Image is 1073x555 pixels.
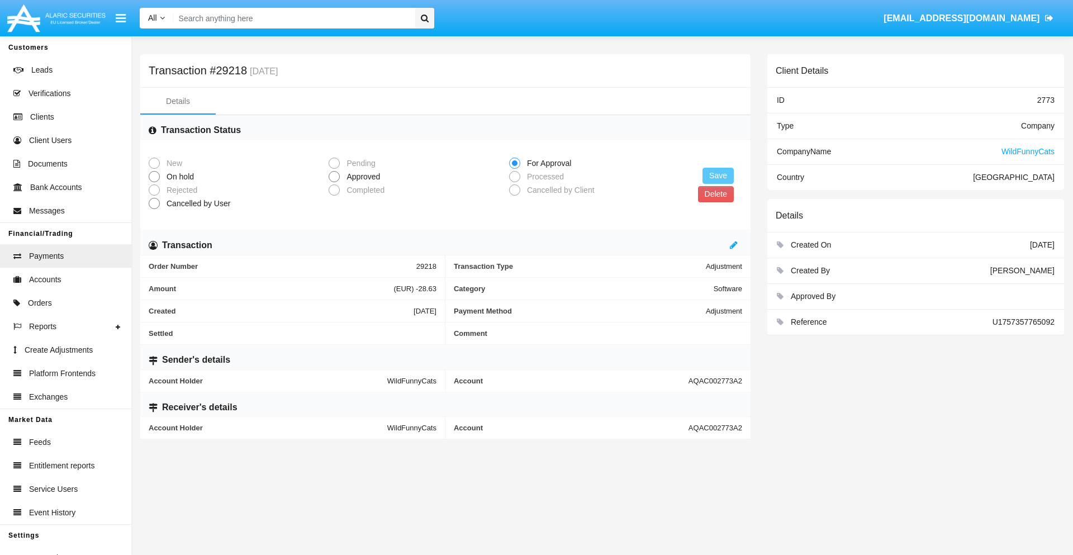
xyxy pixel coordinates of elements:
[1021,121,1055,130] span: Company
[714,284,742,293] span: Software
[777,121,794,130] span: Type
[454,377,689,385] span: Account
[25,344,93,356] span: Create Adjustments
[149,377,387,385] span: Account Holder
[776,65,828,76] h6: Client Details
[149,307,414,315] span: Created
[706,262,742,271] span: Adjustment
[776,210,803,221] h6: Details
[791,292,835,301] span: Approved By
[454,424,689,432] span: Account
[777,173,804,182] span: Country
[416,262,436,271] span: 29218
[791,240,831,249] span: Created On
[29,460,95,472] span: Entitlement reports
[161,124,241,136] h6: Transaction Status
[1037,96,1055,105] span: 2773
[879,3,1059,34] a: [EMAIL_ADDRESS][DOMAIN_NAME]
[28,297,52,309] span: Orders
[160,171,197,183] span: On hold
[1030,240,1055,249] span: [DATE]
[520,184,597,196] span: Cancelled by Client
[162,239,212,252] h6: Transaction
[149,329,436,338] span: Settled
[28,158,68,170] span: Documents
[340,158,378,169] span: Pending
[29,135,72,146] span: Client Users
[30,182,82,193] span: Bank Accounts
[140,12,173,24] a: All
[148,13,157,22] span: All
[29,250,64,262] span: Payments
[689,424,742,432] span: AQAC002773A2
[29,205,65,217] span: Messages
[149,284,393,293] span: Amount
[160,158,185,169] span: New
[173,8,411,29] input: Search
[29,507,75,519] span: Event History
[31,64,53,76] span: Leads
[689,377,742,385] span: AQAC002773A2
[777,96,785,105] span: ID
[29,391,68,403] span: Exchanges
[698,186,734,202] button: Delete
[247,67,278,76] small: [DATE]
[414,307,436,315] span: [DATE]
[993,317,1055,326] span: U1757357765092
[454,307,706,315] span: Payment Method
[149,66,278,76] h5: Transaction #29218
[30,111,54,123] span: Clients
[340,171,383,183] span: Approved
[6,2,107,35] img: Logo image
[166,96,190,107] div: Details
[160,184,200,196] span: Rejected
[520,158,574,169] span: For Approval
[29,368,96,380] span: Platform Frontends
[162,354,230,366] h6: Sender's details
[160,198,233,210] span: Cancelled by User
[162,401,238,414] h6: Receiver's details
[29,274,61,286] span: Accounts
[520,171,567,183] span: Processed
[454,262,706,271] span: Transaction Type
[387,377,436,385] span: WildFunnyCats
[149,262,416,271] span: Order Number
[387,424,436,432] span: WildFunnyCats
[29,88,70,99] span: Verifications
[973,173,1055,182] span: [GEOGRAPHIC_DATA]
[791,266,830,275] span: Created By
[702,168,734,184] button: Save
[29,437,51,448] span: Feeds
[340,184,387,196] span: Completed
[454,329,742,338] span: Comment
[990,266,1055,275] span: [PERSON_NAME]
[149,424,387,432] span: Account Holder
[1001,147,1055,156] span: WildFunnyCats
[777,147,831,156] span: Company Name
[454,284,714,293] span: Category
[706,307,742,315] span: Adjustment
[29,483,78,495] span: Service Users
[884,13,1039,23] span: [EMAIL_ADDRESS][DOMAIN_NAME]
[791,317,827,326] span: Reference
[29,321,56,333] span: Reports
[393,284,436,293] span: (EUR) -28.63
